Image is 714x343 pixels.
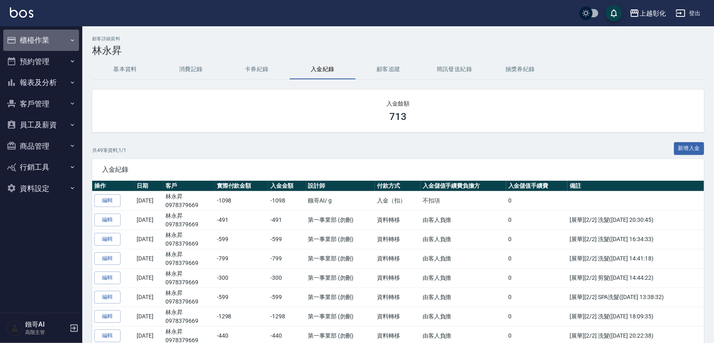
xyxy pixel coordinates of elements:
td: 由客人負擔 [421,268,506,288]
td: [展華][2/2] 洗髮([DATE] 18:09:35) [567,307,704,326]
td: 0 [506,288,568,307]
td: 林永昇 [163,191,214,210]
button: 客戶管理 [3,93,79,115]
div: 上越彰化 [640,8,666,18]
td: [DATE] [135,191,163,210]
td: -1298 [268,307,306,326]
button: 報表及分析 [3,72,79,93]
button: 消費記錄 [158,60,224,79]
button: 資料設定 [3,178,79,199]
td: [展華][2/2] 洗髮([DATE] 16:34:33) [567,230,704,249]
a: 編輯 [94,272,121,284]
h2: 顧客詳細資料 [92,36,704,41]
td: 不扣項 [421,191,506,210]
td: -799 [215,249,268,268]
button: save [606,5,622,21]
th: 付款方式 [375,181,421,191]
th: 入金儲值手續費負擔方 [421,181,506,191]
th: 日期 [135,181,163,191]
button: 顧客追蹤 [356,60,421,79]
td: -599 [215,230,268,249]
th: 入金儲值手續費 [506,181,568,191]
td: 0 [506,307,568,326]
td: 0 [506,249,568,268]
button: 登出 [672,6,704,21]
th: 客戶 [163,181,214,191]
p: 高階主管 [25,329,67,336]
a: 編輯 [94,252,121,265]
th: 備註 [567,181,704,191]
button: 基本資料 [92,60,158,79]
button: 抽獎券紀錄 [487,60,553,79]
td: 入金（扣） [375,191,421,210]
td: [展華][2/2] 洗髮([DATE] 14:41:18) [567,249,704,268]
p: 共 49 筆資料, 1 / 1 [92,147,126,154]
button: 員工及薪資 [3,114,79,136]
td: [DATE] [135,307,163,326]
h5: 鏹哥AI [25,320,67,329]
button: 入金紀錄 [290,60,356,79]
a: 編輯 [94,291,121,304]
td: 林永昇 [163,230,214,249]
button: 預約管理 [3,51,79,72]
td: 資料轉移 [375,268,421,288]
td: 由客人負擔 [421,307,506,326]
td: 0 [506,210,568,230]
td: 資料轉移 [375,307,421,326]
td: 0 [506,268,568,288]
th: 實際付款金額 [215,181,268,191]
td: 第一事業部 (勿刪) [306,268,375,288]
td: [DATE] [135,210,163,230]
a: 編輯 [94,214,121,226]
button: 商品管理 [3,136,79,157]
button: 行銷工具 [3,157,79,178]
p: 0978379669 [165,278,212,287]
p: 0978379669 [165,297,212,306]
h3: 713 [390,111,407,122]
td: 由客人負擔 [421,230,506,249]
td: -599 [215,288,268,307]
a: 編輯 [94,310,121,323]
td: 林永昇 [163,249,214,268]
img: Logo [10,7,33,18]
td: -799 [268,249,306,268]
td: 林永昇 [163,268,214,288]
button: 簡訊發送紀錄 [421,60,487,79]
td: 第一事業部 (勿刪) [306,249,375,268]
th: 設計師 [306,181,375,191]
h3: 林永昇 [92,45,704,56]
td: [DATE] [135,230,163,249]
p: 0978379669 [165,259,212,267]
td: -491 [268,210,306,230]
td: 資料轉移 [375,210,421,230]
td: 資料轉移 [375,230,421,249]
button: 櫃檯作業 [3,30,79,51]
td: -1098 [268,191,306,210]
img: Person [7,320,23,336]
a: 編輯 [94,329,121,342]
p: 0978379669 [165,201,212,209]
button: 上越彰化 [626,5,669,22]
td: [DATE] [135,268,163,288]
td: 由客人負擔 [421,288,506,307]
td: [DATE] [135,249,163,268]
th: 操作 [92,181,135,191]
button: 新增入金 [674,142,705,155]
td: [展華][2/2] 洗髮([DATE] 20:30:45) [567,210,704,230]
td: 資料轉移 [375,288,421,307]
td: [DATE] [135,288,163,307]
td: 第一事業部 (勿刪) [306,210,375,230]
td: 林永昇 [163,288,214,307]
p: 0978379669 [165,317,212,325]
td: [展華][2/2] SPA洗髮([DATE] 13:38:32) [567,288,704,307]
span: 入金紀錄 [102,166,694,174]
td: 0 [506,230,568,249]
td: 第一事業部 (勿刪) [306,307,375,326]
td: -599 [268,230,306,249]
td: -1098 [215,191,268,210]
td: 鏹哥AI / g [306,191,375,210]
td: -599 [268,288,306,307]
td: -300 [215,268,268,288]
td: -300 [268,268,306,288]
td: 第一事業部 (勿刪) [306,288,375,307]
